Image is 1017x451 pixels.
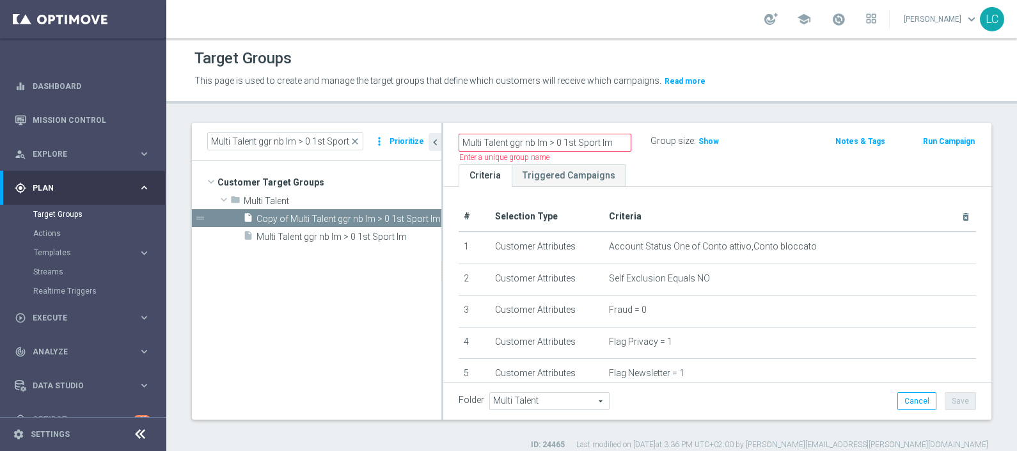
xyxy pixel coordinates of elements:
[243,230,253,245] i: insert_drive_file
[576,439,988,450] label: Last modified on [DATE] at 3:36 PM UTC+02:00 by [PERSON_NAME][EMAIL_ADDRESS][PERSON_NAME][DOMAIN_...
[14,313,151,323] button: play_circle_outline Execute keyboard_arrow_right
[138,379,150,392] i: keyboard_arrow_right
[33,69,150,103] a: Dashboard
[15,380,138,392] div: Data Studio
[945,392,976,410] button: Save
[490,296,604,328] td: Customer Attributes
[14,381,151,391] button: Data Studio keyboard_arrow_right
[33,267,133,277] a: Streams
[33,224,165,243] div: Actions
[33,402,134,436] a: Optibot
[33,150,138,158] span: Explore
[15,414,26,425] i: lightbulb
[609,336,672,347] span: Flag Privacy = 1
[609,368,684,379] span: Flag Newsletter = 1
[15,346,26,358] i: track_changes
[256,232,441,242] span: Multi Talent ggr nb lm &gt; 0 1st Sport lm
[459,152,549,163] label: Enter a unique group name
[459,296,490,328] td: 3
[15,69,150,103] div: Dashboard
[14,347,151,357] button: track_changes Analyze keyboard_arrow_right
[33,184,138,192] span: Plan
[490,202,604,232] th: Selection Type
[373,132,386,150] i: more_vert
[15,148,26,160] i: person_search
[15,312,26,324] i: play_circle_outline
[33,205,165,224] div: Target Groups
[459,202,490,232] th: #
[897,392,936,410] button: Cancel
[14,81,151,91] button: equalizer Dashboard
[834,134,887,148] button: Notes & Tags
[694,136,696,146] label: :
[33,228,133,239] a: Actions
[15,182,138,194] div: Plan
[31,431,70,438] a: Settings
[922,134,976,148] button: Run Campaign
[961,212,971,222] i: delete_forever
[531,439,565,450] label: ID: 24465
[15,182,26,194] i: gps_fixed
[663,74,707,88] button: Read more
[33,262,165,281] div: Streams
[33,248,151,258] button: Templates keyboard_arrow_right
[15,103,150,137] div: Mission Control
[15,312,138,324] div: Execute
[609,305,647,315] span: Fraud = 0
[33,209,133,219] a: Target Groups
[194,49,292,68] h1: Target Groups
[609,241,817,252] span: Account Status One of Conto attivo,Conto bloccato
[217,173,441,191] span: Customer Target Groups
[903,10,980,29] a: [PERSON_NAME]keyboard_arrow_down
[14,115,151,125] button: Mission Control
[490,232,604,264] td: Customer Attributes
[459,164,512,187] a: Criteria
[15,346,138,358] div: Analyze
[33,314,138,322] span: Execute
[350,136,360,146] span: close
[459,327,490,359] td: 4
[459,359,490,391] td: 5
[194,75,661,86] span: This page is used to create and manage the target groups that define which customers will receive...
[609,211,642,221] span: Criteria
[33,348,138,356] span: Analyze
[243,212,253,227] i: insert_drive_file
[138,148,150,160] i: keyboard_arrow_right
[490,327,604,359] td: Customer Attributes
[34,249,138,257] div: Templates
[980,7,1004,31] div: LC
[698,137,719,146] span: Show
[459,232,490,264] td: 1
[33,243,165,262] div: Templates
[429,133,441,151] button: chevron_left
[33,103,150,137] a: Mission Control
[14,415,151,425] button: lightbulb Optibot +10
[230,194,240,209] i: folder
[138,345,150,358] i: keyboard_arrow_right
[650,136,694,146] label: Group size
[33,281,165,301] div: Realtime Triggers
[34,249,125,257] span: Templates
[207,132,363,150] input: Quick find group or folder
[244,196,441,207] span: Multi Talent
[490,264,604,296] td: Customer Attributes
[15,81,26,92] i: equalizer
[965,12,979,26] span: keyboard_arrow_down
[609,273,710,284] span: Self Exclusion Equals NO
[138,247,150,259] i: keyboard_arrow_right
[14,149,151,159] button: person_search Explore keyboard_arrow_right
[15,402,150,436] div: Optibot
[459,264,490,296] td: 2
[429,136,441,148] i: chevron_left
[490,359,604,391] td: Customer Attributes
[15,148,138,160] div: Explore
[134,415,150,423] div: +10
[138,312,150,324] i: keyboard_arrow_right
[797,12,811,26] span: school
